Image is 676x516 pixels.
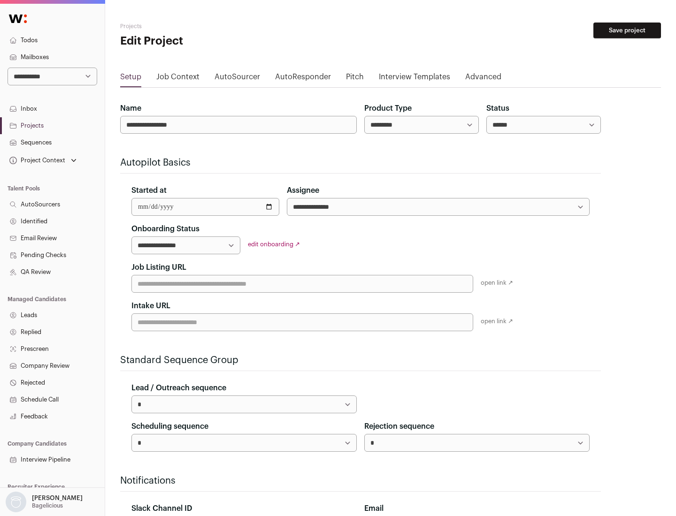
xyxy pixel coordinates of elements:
[364,103,412,114] label: Product Type
[120,156,601,169] h2: Autopilot Basics
[120,71,141,86] a: Setup
[248,241,300,247] a: edit onboarding ↗
[32,502,63,509] p: Bagelicious
[120,354,601,367] h2: Standard Sequence Group
[6,492,26,512] img: nopic.png
[275,71,331,86] a: AutoResponder
[215,71,260,86] a: AutoSourcer
[346,71,364,86] a: Pitch
[120,34,300,49] h1: Edit Project
[131,503,192,514] label: Slack Channel ID
[364,421,434,432] label: Rejection sequence
[120,23,300,30] h2: Projects
[120,103,141,114] label: Name
[593,23,661,38] button: Save project
[131,300,170,311] label: Intake URL
[131,262,186,273] label: Job Listing URL
[465,71,501,86] a: Advanced
[131,223,200,235] label: Onboarding Status
[4,9,32,28] img: Wellfound
[379,71,450,86] a: Interview Templates
[156,71,200,86] a: Job Context
[8,157,65,164] div: Project Context
[8,154,78,167] button: Open dropdown
[120,474,601,487] h2: Notifications
[4,492,84,512] button: Open dropdown
[287,185,319,196] label: Assignee
[32,494,83,502] p: [PERSON_NAME]
[131,421,208,432] label: Scheduling sequence
[364,503,590,514] div: Email
[486,103,509,114] label: Status
[131,185,167,196] label: Started at
[131,382,226,394] label: Lead / Outreach sequence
